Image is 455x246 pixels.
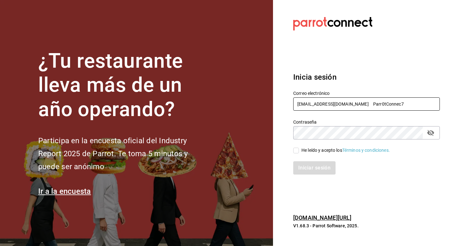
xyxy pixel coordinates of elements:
div: He leído y acepto los [301,147,390,154]
a: Ir a la encuesta [38,187,91,196]
p: V1.68.3 - Parrot Software, 2025. [293,223,440,229]
label: Correo electrónico [293,91,440,95]
a: [DOMAIN_NAME][URL] [293,214,351,221]
input: Ingresa tu correo electrónico [293,97,440,111]
h2: Participa en la encuesta oficial del Industry Report 2025 de Parrot. Te toma 5 minutos y puede se... [38,134,209,173]
h1: ¿Tu restaurante lleva más de un año operando? [38,49,209,122]
a: Términos y condiciones. [342,148,390,153]
label: Contraseña [293,120,440,124]
h3: Inicia sesión [293,71,440,83]
button: passwordField [425,127,436,138]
